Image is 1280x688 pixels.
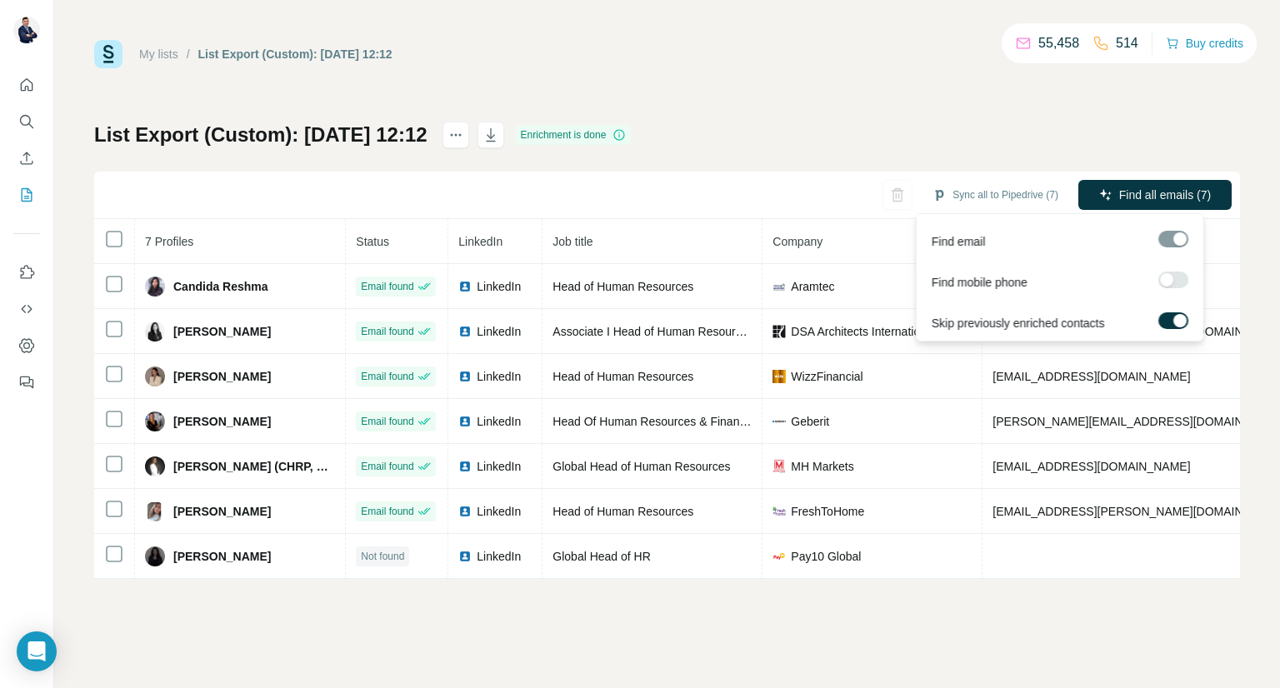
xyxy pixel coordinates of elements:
[477,458,521,475] span: LinkedIn
[516,125,632,145] div: Enrichment is done
[187,46,190,62] li: /
[13,143,40,173] button: Enrich CSV
[139,47,178,61] a: My lists
[361,504,413,519] span: Email found
[145,411,165,431] img: Avatar
[772,550,786,563] img: company-logo
[477,278,521,295] span: LinkedIn
[772,235,822,248] span: Company
[772,325,786,338] img: company-logo
[791,323,936,340] span: DSA Architects International
[94,40,122,68] img: Surfe Logo
[552,460,730,473] span: Global Head of Human Resources
[791,458,853,475] span: MH Markets
[173,458,335,475] span: [PERSON_NAME] (CHRP, CHRM)
[921,182,1070,207] button: Sync all to Pipedrive (7)
[772,506,786,516] img: company-logo
[477,413,521,430] span: LinkedIn
[173,548,271,565] span: [PERSON_NAME]
[198,46,392,62] div: List Export (Custom): [DATE] 12:12
[458,415,472,428] img: LinkedIn logo
[361,369,413,384] span: Email found
[477,323,521,340] span: LinkedIn
[458,460,472,473] img: LinkedIn logo
[361,549,404,564] span: Not found
[458,550,472,563] img: LinkedIn logo
[442,122,469,148] button: actions
[356,235,389,248] span: Status
[552,505,693,518] span: Head of Human Resources
[772,370,786,383] img: company-logo
[173,323,271,340] span: [PERSON_NAME]
[361,324,413,339] span: Email found
[791,413,829,430] span: Geberit
[791,503,864,520] span: FreshToHome
[13,367,40,397] button: Feedback
[13,17,40,43] img: Avatar
[791,368,862,385] span: WizzFinancial
[992,370,1190,383] span: [EMAIL_ADDRESS][DOMAIN_NAME]
[13,331,40,361] button: Dashboard
[13,107,40,137] button: Search
[145,277,165,297] img: Avatar
[13,180,40,210] button: My lists
[145,456,165,476] img: Avatar
[772,280,786,293] img: company-logo
[552,280,693,293] span: Head of Human Resources
[13,70,40,100] button: Quick start
[145,546,165,566] img: Avatar
[458,280,472,293] img: LinkedIn logo
[791,548,861,565] span: Pay10 Global
[1116,33,1138,53] p: 514
[458,505,472,518] img: LinkedIn logo
[145,366,165,386] img: Avatar
[552,550,651,563] span: Global Head of HR
[772,460,786,473] img: company-logo
[145,322,165,342] img: Avatar
[992,460,1190,473] span: [EMAIL_ADDRESS][DOMAIN_NAME]
[931,274,1027,291] span: Find mobile phone
[361,459,413,474] span: Email found
[931,315,1104,332] span: Skip previously enriched contacts
[1038,33,1079,53] p: 55,458
[361,414,413,429] span: Email found
[772,415,786,428] img: company-logo
[145,235,193,248] span: 7 Profiles
[458,235,502,248] span: LinkedIn
[1166,32,1243,55] button: Buy credits
[94,122,427,148] h1: List Export (Custom): [DATE] 12:12
[552,415,824,428] span: Head Of Human Resources & Finance (Gulf Region)
[552,370,693,383] span: Head of Human Resources
[477,548,521,565] span: LinkedIn
[458,325,472,338] img: LinkedIn logo
[173,368,271,385] span: [PERSON_NAME]
[477,368,521,385] span: LinkedIn
[13,257,40,287] button: Use Surfe on LinkedIn
[13,294,40,324] button: Use Surfe API
[477,503,521,520] span: LinkedIn
[552,325,753,338] span: Associate I Head of Human Resources
[791,278,834,295] span: Aramtec
[145,501,165,521] img: Avatar
[1119,187,1211,203] span: Find all emails (7)
[458,370,472,383] img: LinkedIn logo
[361,279,413,294] span: Email found
[173,503,271,520] span: [PERSON_NAME]
[17,631,57,671] div: Open Intercom Messenger
[931,233,985,250] span: Find email
[1078,180,1232,210] button: Find all emails (7)
[552,235,592,248] span: Job title
[173,278,268,295] span: Candida Reshma
[173,413,271,430] span: [PERSON_NAME]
